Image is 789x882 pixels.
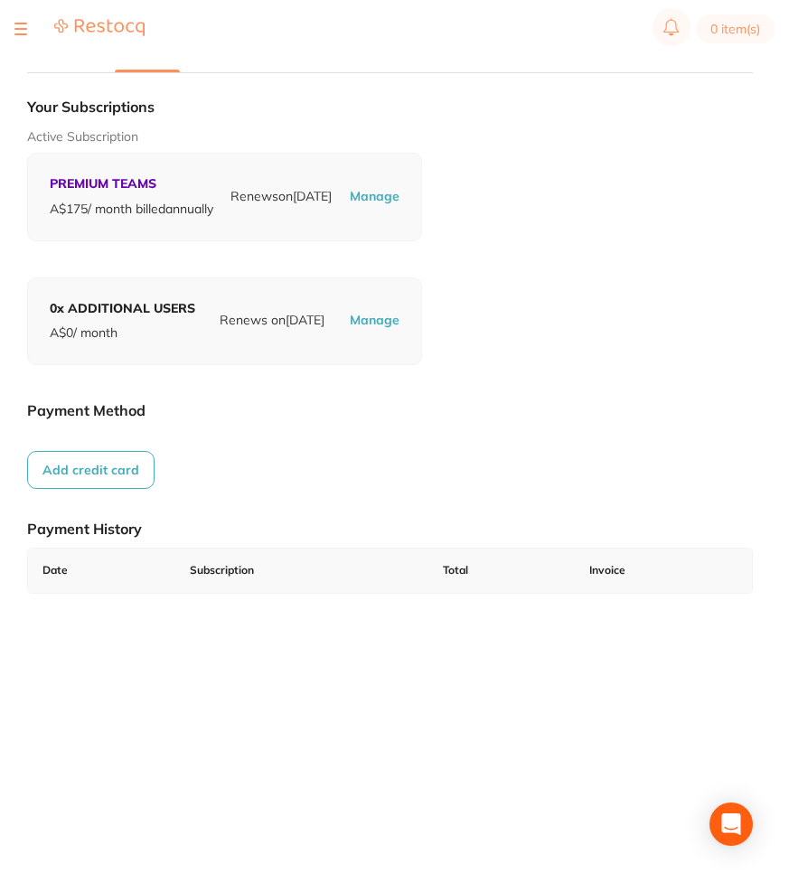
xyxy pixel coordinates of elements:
[428,549,576,593] td: Total
[50,175,213,193] p: PREMIUM TEAMS
[28,549,175,593] td: Date
[27,451,155,489] button: Add credit card
[27,520,753,538] h1: Payment History
[50,324,195,342] p: A$ 0 / month
[27,128,753,146] p: Active Subscription
[230,188,332,206] p: Renews on [DATE]
[27,401,753,419] h1: Payment Method
[575,549,752,593] td: Invoice
[709,802,753,846] div: Open Intercom Messenger
[175,549,428,593] td: Subscription
[350,312,399,330] p: Manage
[50,300,195,318] p: 0 x ADDITIONAL USERS
[50,201,213,219] p: A$ 175 / month billed annually
[27,98,753,116] h1: Your Subscriptions
[350,188,399,206] p: Manage
[54,18,145,37] img: Restocq Logo
[220,312,324,330] p: Renews on [DATE]
[696,14,775,43] button: 0 item(s)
